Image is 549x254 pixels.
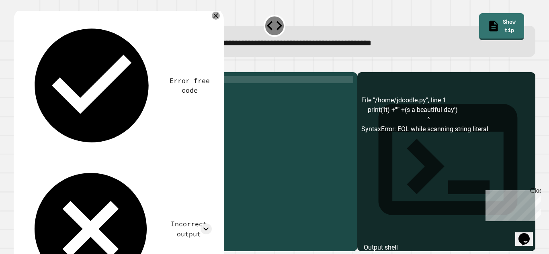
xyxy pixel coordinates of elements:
[479,13,524,40] a: Show tip
[3,3,55,51] div: Chat with us now!Close
[361,96,531,251] div: File "/home/jdoodle.py", line 1 print('It) +"'" +(s a beautiful day') ^ SyntaxError: EOL while sc...
[515,222,541,246] iframe: chat widget
[482,187,541,221] iframe: chat widget
[168,76,212,96] div: Error free code
[166,219,212,239] div: Incorrect output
